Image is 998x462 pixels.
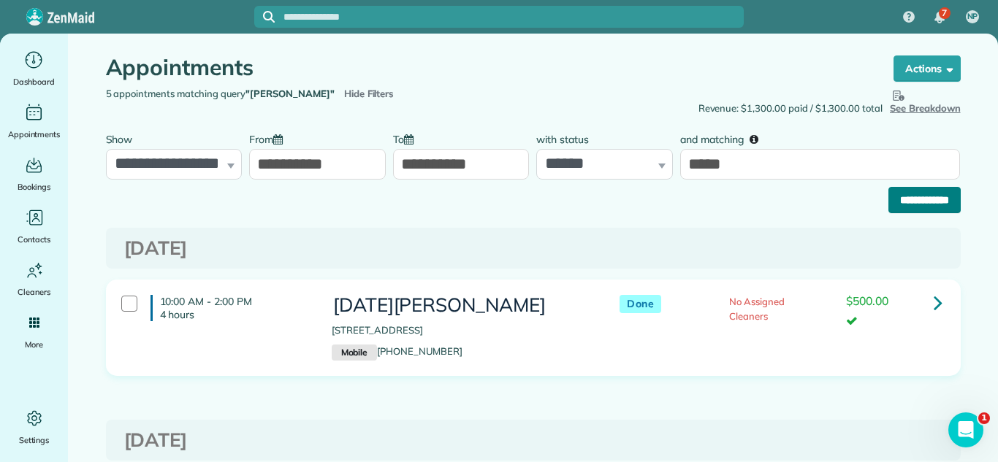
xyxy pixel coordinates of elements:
span: Done [620,295,661,313]
span: Cleaners [18,285,50,299]
div: 7 unread notifications [924,1,955,34]
span: Bookings [18,180,51,194]
button: Actions [894,55,961,82]
label: To [393,125,421,152]
h3: [DATE] [124,430,942,451]
p: [STREET_ADDRESS] [332,323,590,338]
label: and matching [680,125,769,152]
h1: Appointments [106,55,866,80]
span: Revenue: $1,300.00 paid / $1,300.00 total [698,101,883,116]
a: Hide Filters [344,88,395,99]
a: Contacts [6,206,62,247]
span: No Assigned Cleaners [729,296,785,322]
svg: Focus search [263,11,275,23]
div: 5 appointments matching query [95,87,533,101]
strong: "[PERSON_NAME]" [245,88,334,99]
span: 1 [978,412,990,424]
span: See Breakdown [890,87,961,114]
h4: 10:00 AM - 2:00 PM [151,295,310,321]
a: Dashboard [6,48,62,89]
a: Bookings [6,153,62,194]
span: $500.00 [846,293,888,308]
h3: [DATE] [124,238,942,259]
a: Settings [6,407,62,447]
span: More [25,337,43,352]
a: Appointments [6,101,62,142]
a: Cleaners [6,258,62,299]
button: Focus search [254,11,275,23]
span: 7 [942,7,947,19]
span: Hide Filters [344,87,395,101]
span: NP [967,11,978,23]
small: Mobile [332,344,377,361]
label: From [249,125,290,152]
span: Contacts [18,232,50,247]
span: Settings [19,433,50,447]
a: Mobile[PHONE_NUMBER] [332,345,462,357]
span: Appointments [8,127,61,142]
button: See Breakdown [890,87,961,116]
iframe: Intercom live chat [948,412,983,447]
span: Dashboard [13,74,55,89]
p: 4 hours [160,308,310,321]
h3: [DATE][PERSON_NAME] [332,295,590,316]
